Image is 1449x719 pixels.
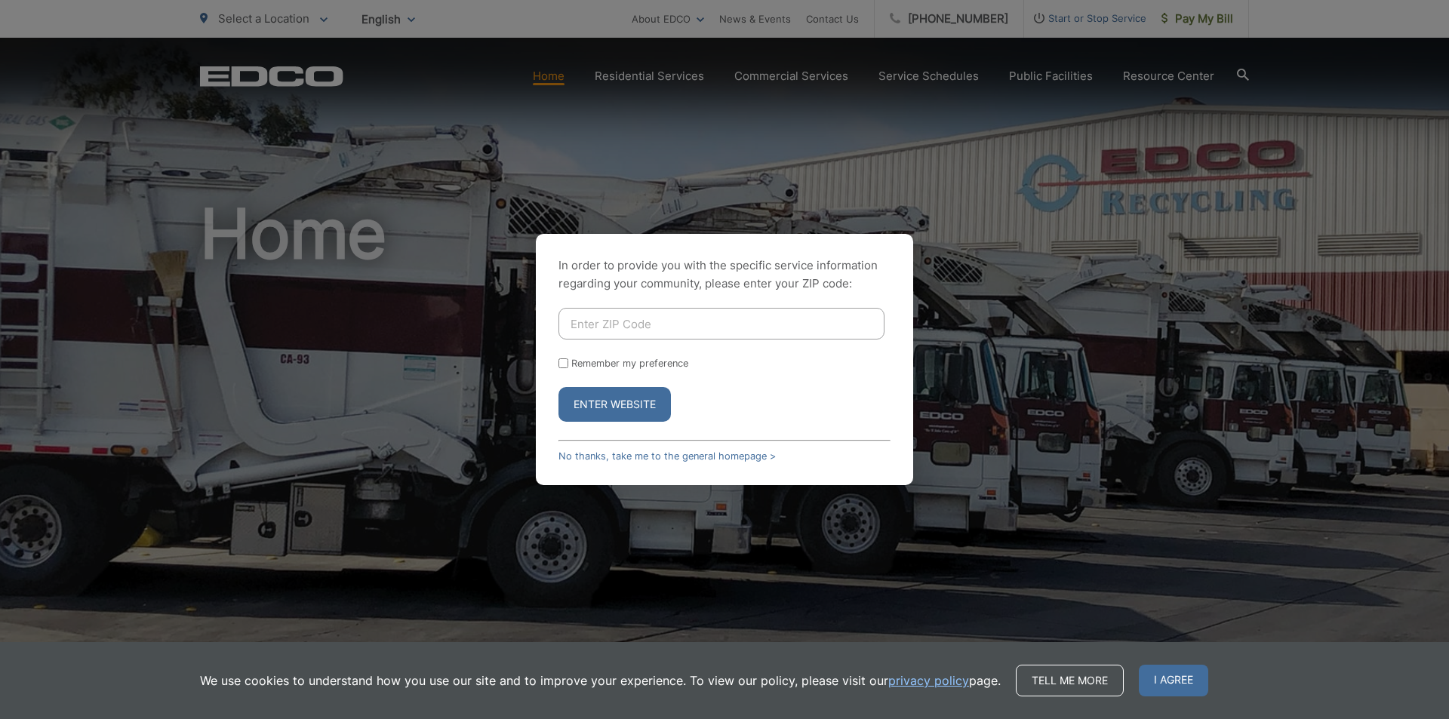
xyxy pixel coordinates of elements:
a: privacy policy [888,671,969,690]
a: No thanks, take me to the general homepage > [558,450,776,462]
p: In order to provide you with the specific service information regarding your community, please en... [558,257,891,293]
button: Enter Website [558,387,671,422]
label: Remember my preference [571,358,688,369]
p: We use cookies to understand how you use our site and to improve your experience. To view our pol... [200,671,1001,690]
span: I agree [1139,665,1208,696]
input: Enter ZIP Code [558,308,884,340]
a: Tell me more [1016,665,1124,696]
